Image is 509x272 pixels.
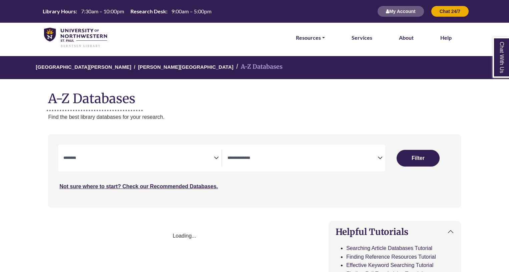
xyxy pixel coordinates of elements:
[48,113,461,121] p: Find the best library databases for your research.
[40,8,214,15] a: Hours Today
[44,28,107,48] img: library_home
[377,8,424,14] a: My Account
[397,150,440,167] button: Submit for Search Results
[36,63,131,70] a: [GEOGRAPHIC_DATA][PERSON_NAME]
[377,6,424,17] button: My Account
[171,8,211,14] span: 9:00am – 5:00pm
[440,33,452,42] a: Help
[48,232,321,240] div: Loading...
[227,156,378,161] textarea: Filter
[59,184,218,189] a: Not sure where to start? Check our Recommended Databases.
[48,86,461,106] h1: A-Z Databases
[346,254,436,260] a: Finding Reference Resources Tutorial
[81,8,124,14] span: 7:30am – 10:00pm
[233,62,283,72] li: A-Z Databases
[346,245,432,251] a: Searching Article Databases Tutorial
[40,8,214,14] table: Hours Today
[431,6,469,17] button: Chat 24/7
[138,63,233,70] a: [PERSON_NAME][GEOGRAPHIC_DATA]
[63,156,213,161] textarea: Filter
[352,33,372,42] a: Services
[48,56,461,79] nav: breadcrumb
[48,134,461,207] nav: Search filters
[128,8,168,15] th: Research Desk:
[346,262,433,268] a: Effective Keyword Searching Tutorial
[399,33,414,42] a: About
[431,8,469,14] a: Chat 24/7
[329,221,460,242] button: Helpful Tutorials
[296,33,325,42] a: Resources
[40,8,77,15] th: Library Hours:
